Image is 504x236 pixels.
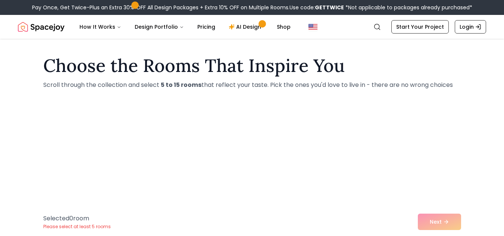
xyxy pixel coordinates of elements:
[455,20,486,34] a: Login
[344,4,472,11] span: *Not applicable to packages already purchased*
[32,4,472,11] div: Pay Once, Get Twice-Plus an Extra 30% OFF All Design Packages + Extra 10% OFF on Multiple Rooms.
[43,81,461,89] p: Scroll through the collection and select that reflect your taste. Pick the ones you'd love to liv...
[73,19,127,34] button: How It Works
[43,224,111,230] p: Please select at least 5 rooms
[18,19,65,34] a: Spacejoy
[129,19,190,34] button: Design Portfolio
[315,4,344,11] b: GETTWICE
[289,4,344,11] span: Use code:
[223,19,269,34] a: AI Design
[73,19,297,34] nav: Main
[161,81,201,89] strong: 5 to 15 rooms
[309,22,317,31] img: United States
[18,15,486,39] nav: Global
[43,57,461,75] h1: Choose the Rooms That Inspire You
[391,20,449,34] a: Start Your Project
[191,19,221,34] a: Pricing
[271,19,297,34] a: Shop
[43,214,111,223] p: Selected 0 room
[18,19,65,34] img: Spacejoy Logo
